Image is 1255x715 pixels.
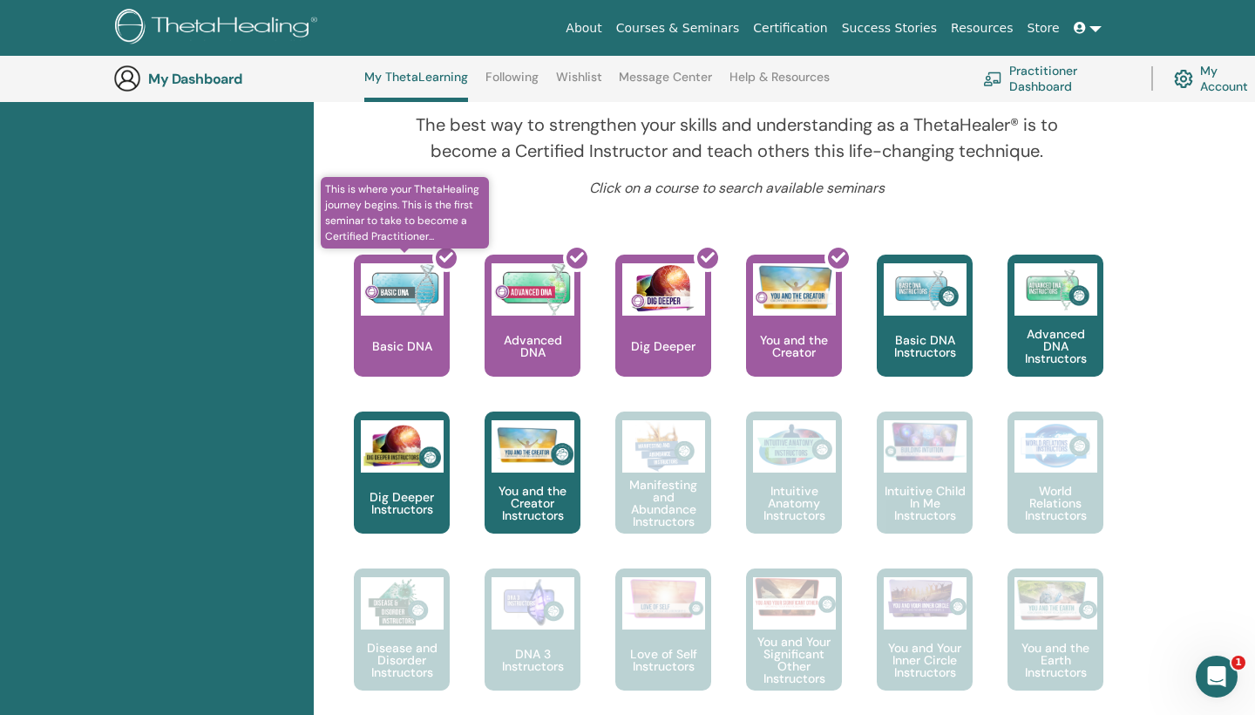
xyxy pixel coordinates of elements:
img: You and Your Inner Circle Instructors [884,577,967,619]
p: You and Your Inner Circle Instructors [877,642,973,678]
a: My ThetaLearning [364,70,468,102]
a: Help & Resources [729,70,830,98]
p: Dig Deeper Instructors [354,491,450,515]
a: Practitioner Dashboard [983,59,1130,98]
p: Dig Deeper [624,340,702,352]
img: Disease and Disorder Instructors [361,577,444,630]
img: cog.svg [1174,65,1193,92]
a: You and the Creator You and the Creator [746,255,842,412]
a: Message Center [619,70,712,98]
p: You and the Creator [746,334,842,358]
p: Love of Self Instructors [615,648,711,672]
img: Dig Deeper [622,263,705,316]
h3: My Dashboard [148,71,322,87]
img: generic-user-icon.jpg [113,65,141,92]
a: Certification [746,12,834,44]
a: Resources [944,12,1021,44]
img: World Relations Instructors [1014,420,1097,473]
img: DNA 3 Instructors [492,577,574,630]
p: Basic DNA Instructors [877,334,973,358]
img: Intuitive Child In Me Instructors [884,420,967,463]
img: You and the Earth Instructors [1014,577,1097,623]
img: Dig Deeper Instructors [361,420,444,473]
p: You and Your Significant Other Instructors [746,636,842,684]
img: Advanced DNA Instructors [1014,263,1097,316]
p: Click on a course to search available seminars [413,178,1062,199]
a: Dig Deeper Dig Deeper [615,255,711,412]
span: This is where your ThetaHealing journey begins. This is the first seminar to take to become a Cer... [321,177,489,249]
a: Courses & Seminars [609,12,747,44]
a: World Relations Instructors World Relations Instructors [1007,412,1103,569]
p: Advanced DNA [485,334,580,358]
iframe: Intercom live chat [1196,656,1238,698]
a: You and the Creator Instructors You and the Creator Instructors [485,412,580,569]
p: You and the Earth Instructors [1007,642,1103,678]
p: You and the Creator Instructors [485,485,580,521]
img: You and the Creator [753,263,836,311]
p: Disease and Disorder Instructors [354,642,450,678]
img: Advanced DNA [492,263,574,316]
a: Intuitive Child In Me Instructors Intuitive Child In Me Instructors [877,412,973,569]
img: Love of Self Instructors [622,577,705,620]
a: Wishlist [556,70,602,98]
a: Basic DNA Instructors Basic DNA Instructors [877,255,973,412]
p: The best way to strengthen your skills and understanding as a ThetaHealer® is to become a Certifi... [413,112,1062,164]
img: Manifesting and Abundance Instructors [622,420,705,473]
img: Intuitive Anatomy Instructors [753,420,836,473]
span: 1 [1231,656,1245,670]
img: You and the Creator Instructors [492,420,574,473]
img: Basic DNA Instructors [884,263,967,316]
img: logo.png [115,9,323,48]
img: Basic DNA [361,263,444,316]
a: Manifesting and Abundance Instructors Manifesting and Abundance Instructors [615,412,711,569]
a: Intuitive Anatomy Instructors Intuitive Anatomy Instructors [746,412,842,569]
a: Success Stories [835,12,944,44]
a: This is where your ThetaHealing journey begins. This is the first seminar to take to become a Cer... [354,255,450,412]
p: Advanced DNA Instructors [1007,328,1103,364]
p: World Relations Instructors [1007,485,1103,521]
p: Intuitive Child In Me Instructors [877,485,973,521]
a: Dig Deeper Instructors Dig Deeper Instructors [354,412,450,569]
p: Intuitive Anatomy Instructors [746,485,842,521]
a: About [559,12,608,44]
a: Advanced DNA Advanced DNA [485,255,580,412]
img: chalkboard-teacher.svg [983,71,1002,85]
a: Advanced DNA Instructors Advanced DNA Instructors [1007,255,1103,412]
img: You and Your Significant Other Instructors [753,577,836,616]
p: Manifesting and Abundance Instructors [615,479,711,528]
a: Following [485,70,539,98]
p: DNA 3 Instructors [485,648,580,672]
h2: Instructor [661,65,814,106]
a: Store [1021,12,1067,44]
